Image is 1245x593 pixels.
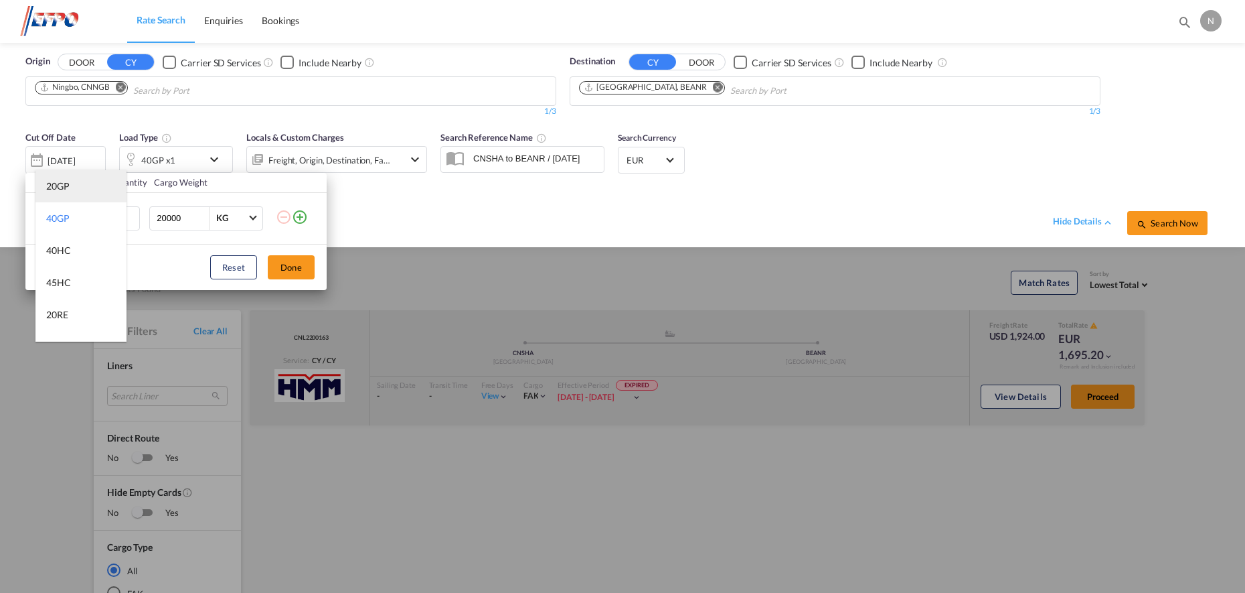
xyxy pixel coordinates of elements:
[46,308,68,322] div: 20RE
[46,180,70,193] div: 20GP
[46,276,71,289] div: 45HC
[46,340,68,354] div: 40RE
[46,212,70,225] div: 40GP
[46,244,71,257] div: 40HC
